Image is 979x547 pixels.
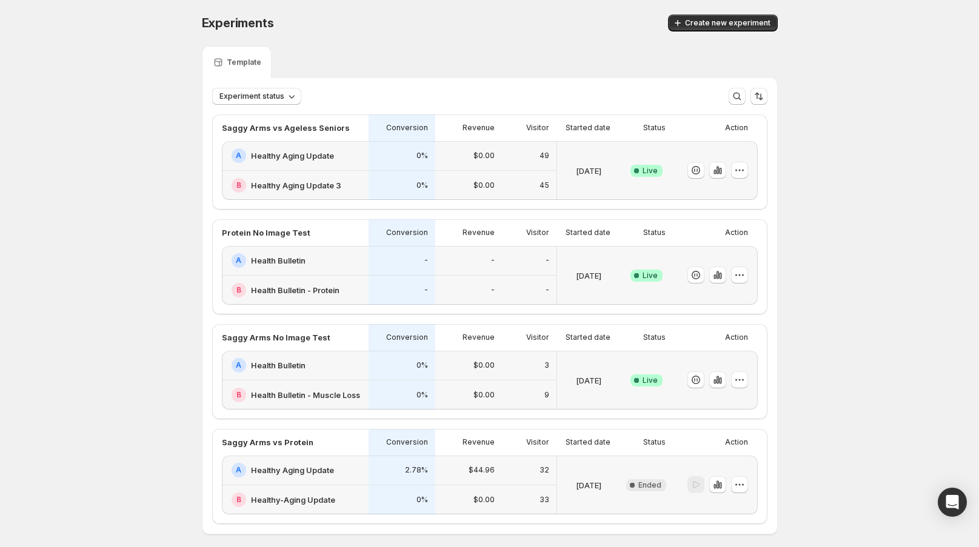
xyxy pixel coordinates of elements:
[643,437,666,447] p: Status
[236,285,241,295] h2: B
[386,228,428,237] p: Conversion
[643,271,658,280] span: Live
[236,390,241,400] h2: B
[227,58,261,67] p: Template
[236,360,241,370] h2: A
[725,123,748,133] p: Action
[251,284,339,296] h2: Health Bulletin - Protein
[491,285,495,295] p: -
[463,437,495,447] p: Revenue
[251,179,341,191] h2: Healthy Aging Update 3
[938,488,967,517] div: Open Intercom Messenger
[222,436,313,448] p: Saggy Arms vs Protein
[566,123,610,133] p: Started date
[544,390,549,400] p: 9
[725,437,748,447] p: Action
[386,333,428,342] p: Conversion
[725,228,748,237] p: Action
[463,333,495,342] p: Revenue
[685,18,770,28] span: Create new experiment
[463,123,495,133] p: Revenue
[251,150,334,162] h2: Healthy Aging Update
[251,464,334,476] h2: Healthy Aging Update
[526,333,549,342] p: Visitor
[386,123,428,133] p: Conversion
[236,465,241,475] h2: A
[416,390,428,400] p: 0%
[416,495,428,505] p: 0%
[540,465,549,475] p: 32
[251,254,306,267] h2: Health Bulletin
[473,360,495,370] p: $0.00
[222,227,310,239] p: Protein No Image Test
[236,495,241,505] h2: B
[643,228,666,237] p: Status
[643,376,658,385] span: Live
[540,151,549,161] p: 49
[212,88,301,105] button: Experiment status
[236,181,241,190] h2: B
[638,480,661,490] span: Ended
[416,181,428,190] p: 0%
[473,181,495,190] p: $0.00
[540,181,549,190] p: 45
[219,91,284,101] span: Experiment status
[566,437,610,447] p: Started date
[424,285,428,295] p: -
[473,495,495,505] p: $0.00
[576,270,601,282] p: [DATE]
[668,15,778,31] button: Create new experiment
[725,333,748,342] p: Action
[546,285,549,295] p: -
[473,390,495,400] p: $0.00
[222,122,350,134] p: Saggy Arms vs Ageless Seniors
[566,228,610,237] p: Started date
[405,465,428,475] p: 2.78%
[526,437,549,447] p: Visitor
[469,465,495,475] p: $44.96
[491,256,495,265] p: -
[473,151,495,161] p: $0.00
[750,88,767,105] button: Sort the results
[540,495,549,505] p: 33
[424,256,428,265] p: -
[576,165,601,177] p: [DATE]
[643,123,666,133] p: Status
[526,123,549,133] p: Visitor
[416,151,428,161] p: 0%
[251,389,360,401] h2: Health Bulletin - Muscle Loss
[643,333,666,342] p: Status
[236,151,241,161] h2: A
[251,494,335,506] h2: Healthy-Aging Update
[566,333,610,342] p: Started date
[416,360,428,370] p: 0%
[202,16,274,30] span: Experiments
[236,256,241,265] h2: A
[386,437,428,447] p: Conversion
[546,256,549,265] p: -
[643,166,658,176] span: Live
[463,228,495,237] p: Revenue
[222,331,330,343] p: Saggy Arms No Image Test
[251,359,306,371] h2: Health Bulletin
[576,374,601,386] p: [DATE]
[526,228,549,237] p: Visitor
[576,479,601,491] p: [DATE]
[544,360,549,370] p: 3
